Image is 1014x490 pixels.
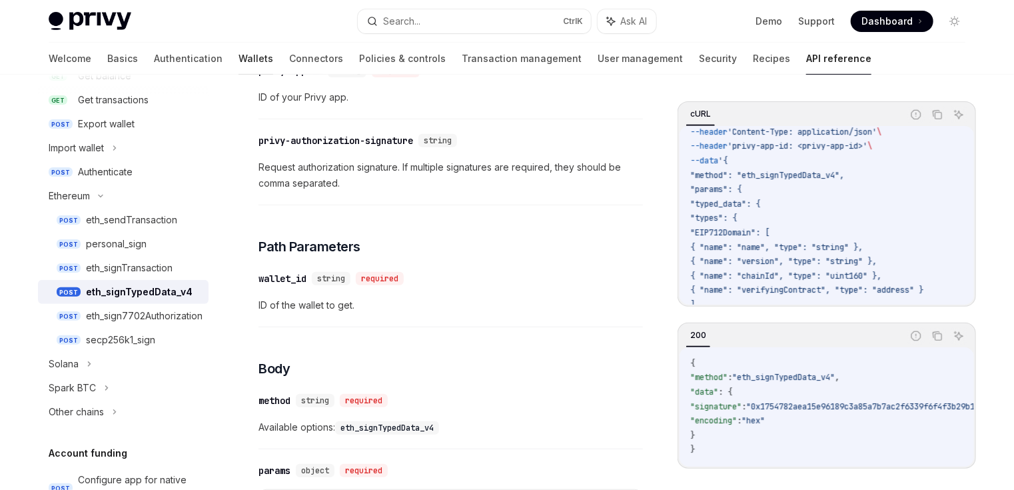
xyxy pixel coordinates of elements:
[718,387,732,397] span: : {
[154,43,223,75] a: Authentication
[690,444,695,455] span: }
[38,256,209,280] a: POSTeth_signTransaction
[301,465,329,476] span: object
[57,287,81,297] span: POST
[258,237,360,256] span: Path Parameters
[258,419,643,435] span: Available options:
[462,43,582,75] a: Transaction management
[38,328,209,352] a: POSTsecp256k1_sign
[929,106,946,123] button: Copy the contents from the code block
[258,272,306,285] div: wallet_id
[86,332,155,348] div: secp256k1_sign
[690,401,742,412] span: "signature"
[358,9,591,33] button: Search...CtrlK
[49,380,96,396] div: Spark BTC
[335,421,439,435] code: eth_signTypedData_v4
[86,284,193,300] div: eth_signTypedData_v4
[38,88,209,112] a: GETGet transactions
[690,227,769,238] span: "EIP712Domain": [
[49,119,73,129] span: POST
[728,127,877,137] span: 'Content-Type: application/json'
[258,464,290,477] div: params
[78,116,135,132] div: Export wallet
[49,356,79,372] div: Solana
[598,9,656,33] button: Ask AI
[686,327,710,343] div: 200
[258,394,290,407] div: method
[49,43,91,75] a: Welcome
[907,327,925,345] button: Report incorrect code
[49,188,90,204] div: Ethereum
[317,273,345,284] span: string
[929,327,946,345] button: Copy the contents from the code block
[258,359,290,378] span: Body
[598,43,683,75] a: User management
[690,285,923,295] span: { "name": "verifyingContract", "type": "address" }
[742,415,765,426] span: "hex"
[877,127,881,137] span: \
[718,155,728,166] span: '{
[699,43,737,75] a: Security
[732,372,835,383] span: "eth_signTypedData_v4"
[57,335,81,345] span: POST
[38,208,209,232] a: POSTeth_sendTransaction
[950,106,967,123] button: Ask AI
[753,43,790,75] a: Recipes
[258,297,643,313] span: ID of the wallet to get.
[57,215,81,225] span: POST
[690,170,844,181] span: "method": "eth_signTypedData_v4",
[690,127,728,137] span: --header
[49,404,104,420] div: Other chains
[690,141,728,151] span: --header
[359,43,446,75] a: Policies & controls
[38,304,209,328] a: POSTeth_sign7702Authorization
[944,11,965,32] button: Toggle dark mode
[49,167,73,177] span: POST
[239,43,273,75] a: Wallets
[690,430,695,441] span: }
[289,43,343,75] a: Connectors
[78,92,149,108] div: Get transactions
[107,43,138,75] a: Basics
[57,239,81,249] span: POST
[38,280,209,304] a: POSTeth_signTypedData_v4
[690,155,718,166] span: --data
[258,159,643,191] span: Request authorization signature. If multiple signatures are required, they should be comma separa...
[86,212,177,228] div: eth_sendTransaction
[690,184,742,195] span: "params": {
[258,134,413,147] div: privy-authorization-signature
[301,395,329,406] span: string
[690,299,700,310] span: ],
[742,401,746,412] span: :
[690,199,760,209] span: "typed_data": {
[383,13,420,29] div: Search...
[756,15,782,28] a: Demo
[690,415,737,426] span: "encoding"
[690,213,737,223] span: "types": {
[38,232,209,256] a: POSTpersonal_sign
[690,387,718,397] span: "data"
[86,308,203,324] div: eth_sign7702Authorization
[38,112,209,136] a: POSTExport wallet
[57,263,81,273] span: POST
[690,372,728,383] span: "method"
[340,464,388,477] div: required
[49,445,127,461] h5: Account funding
[806,43,871,75] a: API reference
[57,311,81,321] span: POST
[690,242,863,253] span: { "name": "name", "type": "string" },
[620,15,647,28] span: Ask AI
[835,372,839,383] span: ,
[686,106,715,122] div: cURL
[690,271,881,281] span: { "name": "chainId", "type": "uint160" },
[950,327,967,345] button: Ask AI
[867,141,872,151] span: \
[690,256,877,267] span: { "name": "version", "type": "string" },
[49,95,67,105] span: GET
[907,106,925,123] button: Report incorrect code
[86,236,147,252] div: personal_sign
[737,415,742,426] span: :
[690,358,695,369] span: {
[38,160,209,184] a: POSTAuthenticate
[356,272,404,285] div: required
